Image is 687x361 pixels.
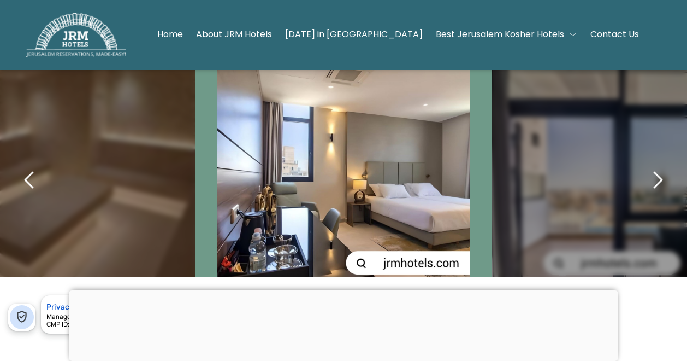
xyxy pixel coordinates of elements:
[26,13,126,57] img: JRM Hotels
[157,25,183,44] a: Home
[196,25,272,44] a: About JRM Hotels
[639,161,676,199] button: next
[436,28,564,41] span: Best Jerusalem Kosher Hotels
[590,25,639,44] a: Contact Us
[285,25,423,44] a: [DATE] in [GEOGRAPHIC_DATA]
[436,25,577,44] button: Best Jerusalem Kosher Hotels
[11,161,48,199] button: previous
[69,290,618,358] iframe: Advertisement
